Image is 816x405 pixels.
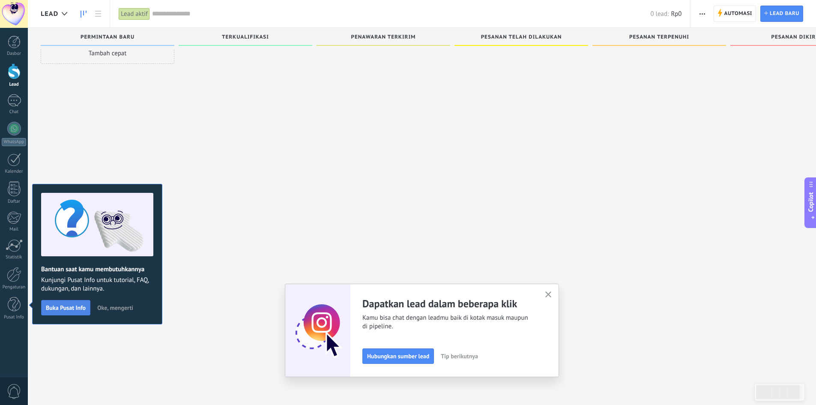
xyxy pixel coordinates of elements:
h2: Bantuan saat kamu membutuhkannya [41,265,153,273]
span: Lead [41,10,58,18]
div: Chat [2,109,27,115]
span: lead baru [770,6,799,21]
div: Pesanan telah dilakukan [459,34,584,42]
span: Rp0 [671,10,681,18]
span: Pesanan telah dilakukan [481,34,562,40]
span: Hubungkan sumber lead [367,353,429,359]
div: Penawaran terkirim [321,34,446,42]
button: Buka Pusat Info [41,300,90,315]
div: Pengaturan [2,285,27,290]
span: Kunjungi Pusat Info untuk tutorial, FAQ, dukungan, dan lainnya. [41,276,153,293]
a: Lead [76,6,91,22]
button: Lebih lanjut [696,6,708,22]
div: Pusat Info [2,315,27,320]
div: Kalender [2,169,27,174]
button: Hubungkan sumber lead [362,348,434,364]
span: Pesanan terpenuhi [629,34,689,40]
a: lead baru [760,6,803,22]
div: Daftar [2,199,27,204]
div: Tambah cepat [41,42,174,64]
span: Kamu bisa chat dengan leadmu baik di kotak masuk maupun di pipeline. [362,314,535,331]
span: Buka Pusat Info [46,305,86,311]
span: Terkualifikasi [222,34,269,40]
div: Terkualifikasi [183,34,308,42]
span: Copilot [807,192,815,212]
a: Daftar [91,6,105,22]
div: Pesanan terpenuhi [597,34,722,42]
span: Penawaran terkirim [351,34,416,40]
button: Oke, mengerti [93,301,137,314]
div: Statistik [2,255,27,260]
button: Tip berikutnya [437,350,482,363]
span: Automasi [724,6,752,21]
h2: Dapatkan lead dalam beberapa klik [362,297,535,310]
div: Lead [2,82,27,87]
div: Lead aktif [119,8,150,20]
a: Automasi [714,6,756,22]
div: Dasbor [2,51,27,57]
span: 0 lead: [650,10,669,18]
div: Mail [2,227,27,232]
div: WhatsApp [2,138,26,146]
span: Oke, mengerti [97,305,133,311]
div: Permintaan baru [45,34,170,42]
span: Permintaan baru [81,34,135,40]
span: Tip berikutnya [441,353,478,359]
